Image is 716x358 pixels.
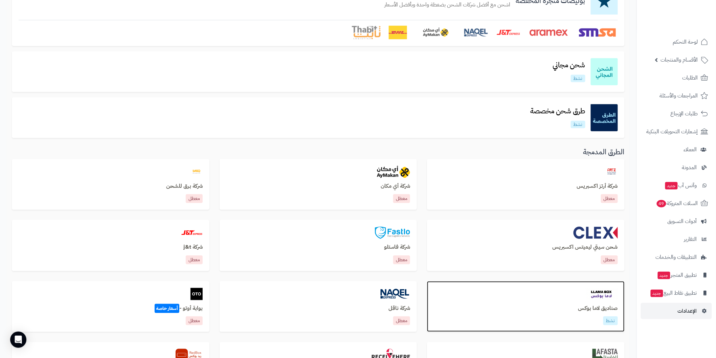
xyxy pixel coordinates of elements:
h3: شركة j&t [19,244,203,250]
a: otoبوابة أوتو -أسعار خاصةمعطل [12,281,209,332]
span: جديد [658,272,670,279]
span: الطلبات [683,73,698,83]
a: aymakanشركة أي مكانمعطل [220,159,417,210]
img: aymakan [377,166,410,178]
a: المراجعات والأسئلة [641,88,712,104]
h3: شحن سيتي ليميتس اكسبريس [434,244,618,250]
a: لوحة التحكم [641,34,712,50]
span: العملاء [684,145,697,154]
img: Aramex [529,26,569,39]
a: التقارير [641,231,712,247]
img: DHL [389,26,407,39]
a: المدونة [641,159,712,176]
span: طلبات الإرجاع [671,109,698,118]
span: تطبيق المتجر [657,270,697,280]
h3: شركة أي مكان [226,183,410,189]
h3: شركة برق للشحن [19,183,203,189]
p: معطل [186,255,203,264]
a: إشعارات التحويلات البنكية [641,124,712,140]
img: llamabox [586,288,618,300]
img: Naqel [464,26,488,39]
span: جديد [651,290,663,297]
h3: صناديق لاما بوكس [434,306,618,312]
a: naqelشركة ناقلمعطل [220,281,417,332]
img: naqel [380,288,410,300]
a: الإعدادات [641,303,712,319]
a: التطبيقات والخدمات [641,249,712,265]
h3: الطرق المدمجة [12,148,625,156]
img: AyMakan [415,26,456,39]
a: تطبيق المتجرجديد [641,267,712,283]
p: اشحن مع أفضل شركات الشحن بضغطة واحدة وبأفضل الأسعار [384,1,510,9]
div: Open Intercom Messenger [10,332,26,348]
img: jt [181,227,203,239]
span: المدونة [682,163,697,172]
img: oto [191,288,203,300]
img: SMSA [577,26,618,39]
img: Thabit [352,26,381,39]
img: fastlo [375,227,410,239]
a: السلات المتروكة49 [641,195,712,211]
img: clex [574,227,618,239]
h3: طرق شحن مخصصة [525,107,591,115]
img: J&T Express [496,26,520,39]
a: jtشركة j&tمعطل [12,220,209,271]
a: طلبات الإرجاع [641,106,712,122]
p: نشط [571,75,585,82]
span: 49 [656,200,667,208]
span: تطبيق نقاط البيع [650,288,697,298]
span: التقارير [684,234,697,244]
span: الإعدادات [678,306,697,316]
p: معطل [393,194,410,203]
span: الأقسام والمنتجات [661,55,698,65]
h3: بوابة أوتو - [19,306,203,312]
h3: شركة أرتز اكسبريس [434,183,618,189]
span: جديد [665,182,678,189]
span: التطبيقات والخدمات [656,252,697,262]
span: وآتس آب [665,181,697,190]
img: artzexpress [606,166,618,178]
span: أسعار خاصة [155,304,179,313]
a: clexشحن سيتي ليميتس اكسبريسمعطل [427,220,625,271]
a: الطلبات [641,70,712,86]
p: معطل [393,255,410,264]
p: معطل [601,255,618,264]
a: llamaboxصناديق لاما بوكسنشط [427,281,625,332]
span: لوحة التحكم [673,37,698,47]
a: طرق شحن مخصصةنشط [525,107,591,128]
p: نشط [603,316,618,325]
span: المراجعات والأسئلة [660,91,698,100]
p: معطل [186,316,203,325]
span: أدوات التسويق [668,217,697,226]
a: barqشركة برق للشحنمعطل [12,159,209,210]
span: إشعارات التحويلات البنكية [647,127,698,136]
span: السلات المتروكة [656,199,698,208]
h3: شحن مجاني [547,61,591,69]
img: logo-2.png [670,10,710,25]
h3: شركة ناقل [226,306,410,312]
a: أدوات التسويق [641,213,712,229]
a: شحن مجانينشط [547,61,591,82]
p: معطل [601,194,618,203]
h3: شركة فاستلو [226,244,410,250]
a: artzexpressشركة أرتز اكسبريسمعطل [427,159,625,210]
a: العملاء [641,141,712,158]
p: معطل [186,194,203,203]
p: نشط [571,121,585,128]
a: fastloشركة فاستلومعطل [220,220,417,271]
a: وآتس آبجديد [641,177,712,194]
p: معطل [393,316,410,325]
img: barq [191,166,203,178]
a: تطبيق نقاط البيعجديد [641,285,712,301]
